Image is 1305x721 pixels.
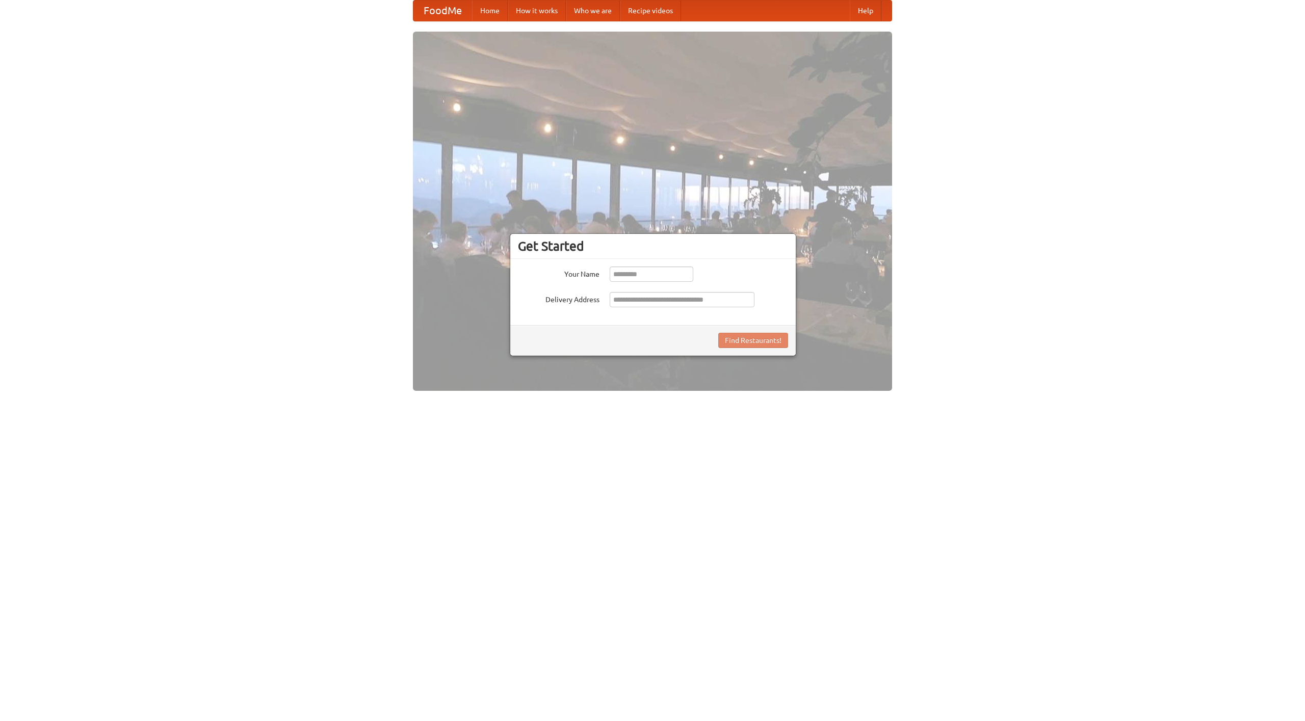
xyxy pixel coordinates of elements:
a: Recipe videos [620,1,681,21]
a: Who we are [566,1,620,21]
button: Find Restaurants! [718,333,788,348]
label: Your Name [518,266,599,279]
a: FoodMe [413,1,472,21]
h3: Get Started [518,238,788,254]
a: Help [850,1,881,21]
a: Home [472,1,508,21]
a: How it works [508,1,566,21]
label: Delivery Address [518,292,599,305]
